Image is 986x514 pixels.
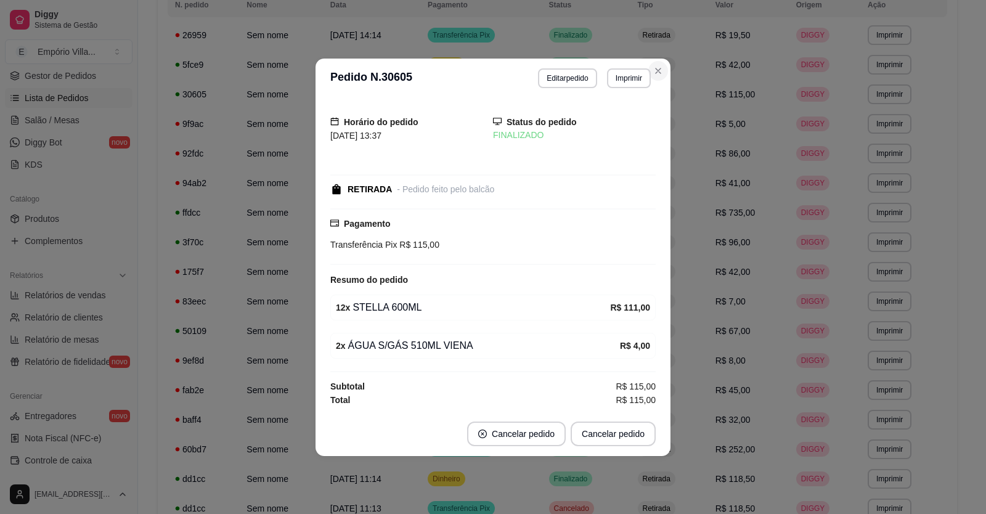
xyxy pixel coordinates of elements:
span: R$ 115,00 [616,380,656,393]
button: Editarpedido [538,68,597,88]
span: desktop [493,117,502,126]
strong: 12 x [336,303,350,312]
span: Transferência Pix [330,240,397,250]
span: R$ 115,00 [397,240,439,250]
strong: Status do pedido [507,117,577,127]
div: ÁGUA S/GÁS 510ML VIENA [336,338,620,353]
span: close-circle [478,430,487,438]
div: STELLA 600ML [336,300,610,315]
strong: Resumo do pedido [330,275,408,285]
strong: 2 x [336,341,346,351]
strong: Total [330,395,350,405]
span: R$ 115,00 [616,393,656,407]
span: calendar [330,117,339,126]
strong: R$ 111,00 [610,303,650,312]
strong: Subtotal [330,381,365,391]
div: - Pedido feito pelo balcão [397,183,494,196]
button: Close [648,61,668,81]
strong: R$ 4,00 [620,341,650,351]
div: RETIRADA [348,183,392,196]
strong: Horário do pedido [344,117,418,127]
span: credit-card [330,219,339,227]
span: [DATE] 13:37 [330,131,381,141]
button: Imprimir [607,68,651,88]
button: close-circleCancelar pedido [467,422,566,446]
div: FINALIZADO [493,129,656,142]
h3: Pedido N. 30605 [330,68,412,88]
button: Cancelar pedido [571,422,656,446]
strong: Pagamento [344,219,390,229]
